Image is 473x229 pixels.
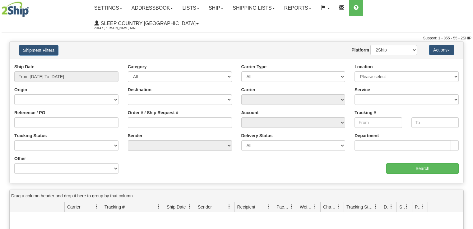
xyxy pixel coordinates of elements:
a: Shipping lists [228,0,279,16]
div: Support: 1 - 855 - 55 - 2SHIP [2,36,471,41]
span: Shipment Issues [399,204,405,210]
a: Recipient filter column settings [263,201,274,212]
a: Tracking Status filter column settings [370,201,381,212]
button: Actions [429,45,454,55]
span: 2044 / [PERSON_NAME] Major [PERSON_NAME] [94,25,141,31]
label: Platform [351,47,369,53]
span: Recipient [237,204,255,210]
label: Other [14,155,26,162]
label: Category [128,64,147,70]
label: Tracking Status [14,132,47,139]
span: Tracking # [104,204,125,210]
span: Pickup Status [415,204,420,210]
input: To [411,117,459,128]
a: Carrier filter column settings [91,201,102,212]
label: Service [355,87,370,93]
label: Reference / PO [14,110,45,116]
a: Sender filter column settings [224,201,234,212]
label: Sender [128,132,142,139]
input: Search [386,163,459,174]
a: Settings [90,0,127,16]
span: Carrier [67,204,81,210]
label: Location [355,64,373,70]
label: Carrier Type [241,64,267,70]
label: Account [241,110,259,116]
label: Origin [14,87,27,93]
label: Tracking # [355,110,376,116]
span: Sender [198,204,212,210]
span: Sleep Country [GEOGRAPHIC_DATA] [99,21,196,26]
a: Tracking # filter column settings [153,201,164,212]
span: Delivery Status [384,204,389,210]
a: Charge filter column settings [333,201,344,212]
a: Addressbook [127,0,178,16]
a: Lists [178,0,204,16]
a: Pickup Status filter column settings [417,201,428,212]
span: Weight [300,204,313,210]
label: Department [355,132,379,139]
button: Shipment Filters [19,45,58,56]
a: Sleep Country [GEOGRAPHIC_DATA] 2044 / [PERSON_NAME] Major [PERSON_NAME] [90,16,203,31]
label: Carrier [241,87,256,93]
span: Tracking Status [346,204,373,210]
div: grid grouping header [10,190,463,202]
a: Reports [280,0,316,16]
input: From [355,117,402,128]
a: Delivery Status filter column settings [386,201,396,212]
a: Packages filter column settings [286,201,297,212]
label: Ship Date [14,64,35,70]
label: Destination [128,87,151,93]
span: Charge [323,204,336,210]
a: Ship [204,0,228,16]
a: Ship Date filter column settings [184,201,195,212]
a: Weight filter column settings [310,201,320,212]
span: Packages [276,204,290,210]
span: Ship Date [167,204,186,210]
label: Delivery Status [241,132,273,139]
img: logo2044.jpg [2,2,29,17]
a: Shipment Issues filter column settings [401,201,412,212]
label: Order # / Ship Request # [128,110,179,116]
